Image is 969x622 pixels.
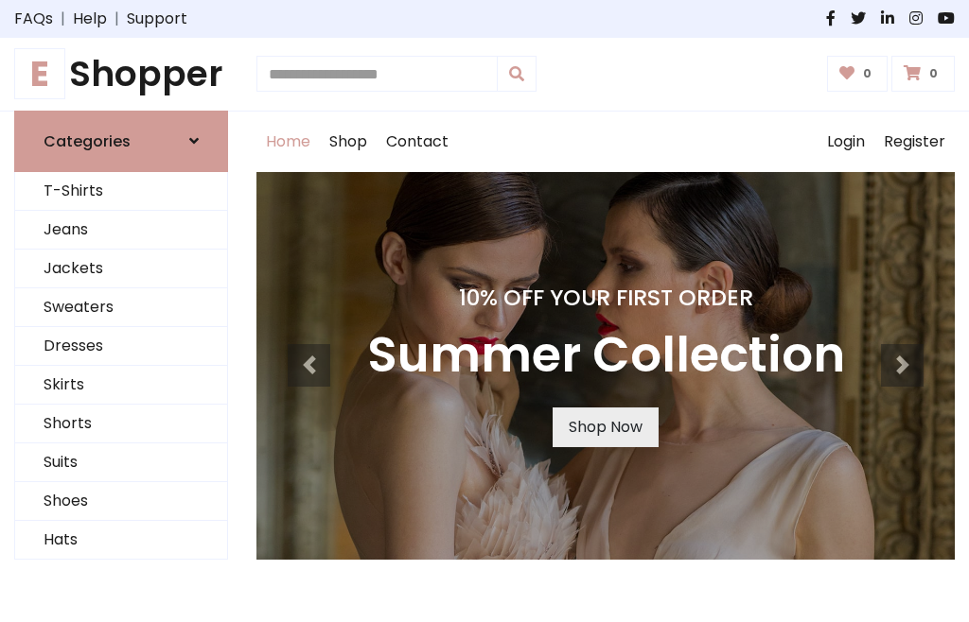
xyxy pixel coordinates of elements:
a: EShopper [14,53,228,95]
span: | [107,8,127,30]
a: Login [818,112,874,172]
a: Shop [320,112,377,172]
a: T-Shirts [15,172,227,211]
a: Register [874,112,955,172]
a: Shop Now [553,407,659,447]
h1: Shopper [14,53,228,95]
a: Contact [377,112,458,172]
span: 0 [858,65,876,82]
a: Home [256,112,320,172]
a: FAQs [14,8,53,30]
span: 0 [925,65,943,82]
h3: Summer Collection [367,326,845,385]
a: Dresses [15,327,227,366]
a: Shorts [15,405,227,443]
span: | [53,8,73,30]
a: Sweaters [15,288,227,327]
h6: Categories [44,132,131,150]
h4: 10% Off Your First Order [367,285,845,311]
a: 0 [827,56,889,92]
a: Jackets [15,250,227,288]
a: Shoes [15,482,227,521]
a: Skirts [15,366,227,405]
a: 0 [891,56,955,92]
a: Jeans [15,211,227,250]
a: Support [127,8,187,30]
a: Help [73,8,107,30]
a: Suits [15,443,227,482]
a: Hats [15,521,227,560]
a: Categories [14,111,228,172]
span: E [14,48,65,99]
